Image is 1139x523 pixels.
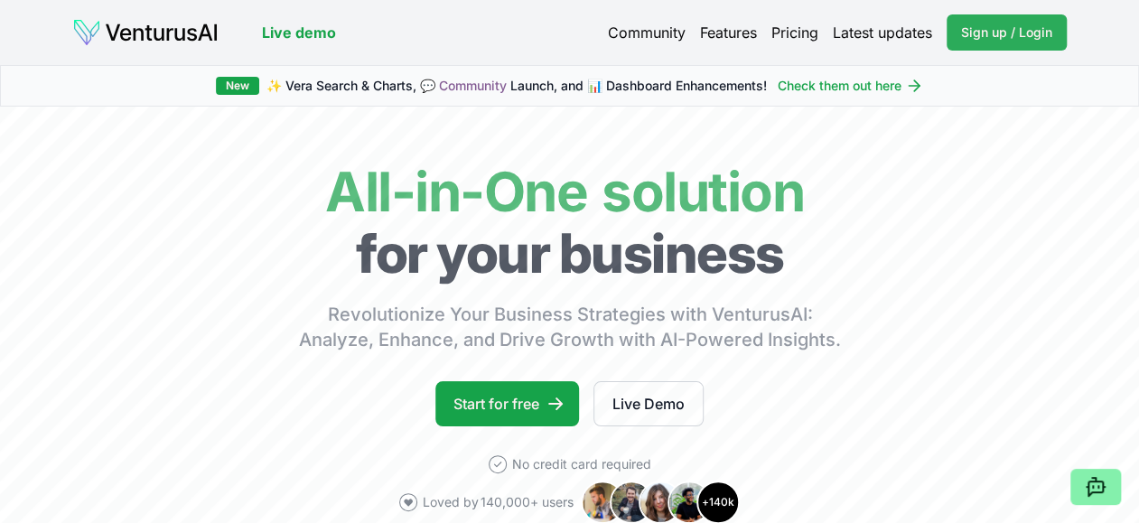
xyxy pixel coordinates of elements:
[700,22,757,43] a: Features
[216,77,259,95] div: New
[262,22,336,43] a: Live demo
[947,14,1067,51] a: Sign up / Login
[778,77,923,95] a: Check them out here
[435,381,579,426] a: Start for free
[266,77,767,95] span: ✨ Vera Search & Charts, 💬 Launch, and 📊 Dashboard Enhancements!
[593,381,704,426] a: Live Demo
[72,18,219,47] img: logo
[771,22,818,43] a: Pricing
[961,23,1052,42] span: Sign up / Login
[608,22,686,43] a: Community
[439,78,507,93] a: Community
[833,22,932,43] a: Latest updates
